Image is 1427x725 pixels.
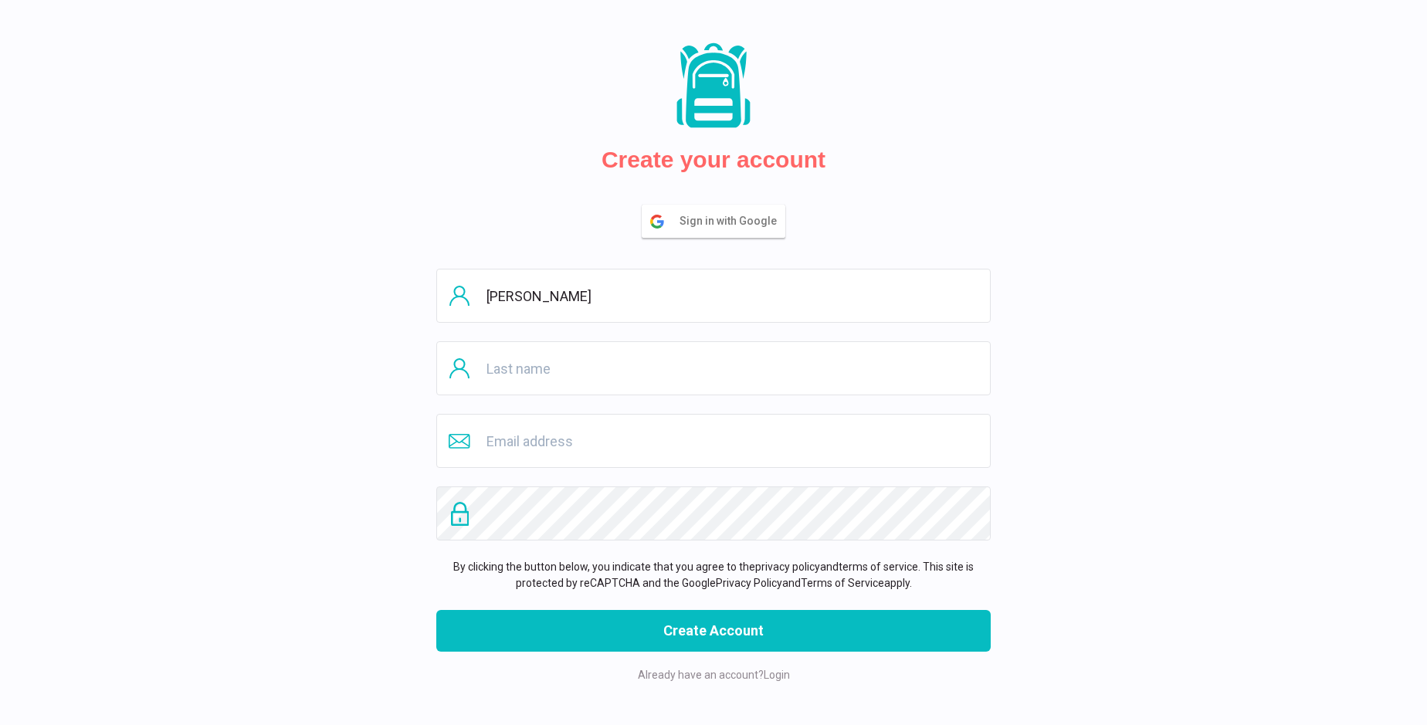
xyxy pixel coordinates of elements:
[436,341,991,395] input: Last name
[642,205,785,238] button: Sign in with Google
[839,561,918,573] a: terms of service
[436,667,991,683] p: Already have an account?
[602,146,825,174] h2: Create your account
[436,269,991,323] input: First name
[436,610,991,652] button: Create Account
[671,42,756,130] img: Packs logo
[801,577,884,589] a: Terms of Service
[764,669,790,681] a: Login
[680,205,785,237] span: Sign in with Google
[436,414,991,468] input: Email address
[716,577,782,589] a: Privacy Policy
[436,559,991,591] p: By clicking the button below, you indicate that you agree to the and . This site is protected by ...
[755,561,820,573] a: privacy policy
